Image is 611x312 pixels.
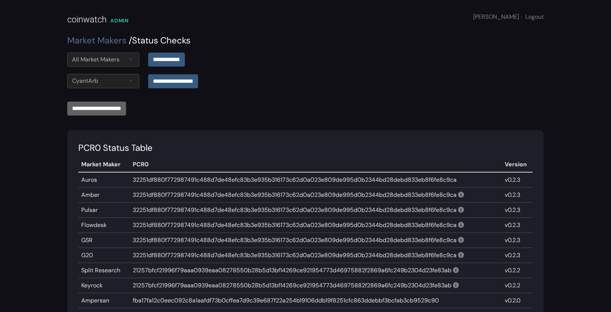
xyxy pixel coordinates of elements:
td: Keyrock [78,278,130,293]
a: Logout [525,13,544,21]
td: 32251df880f772987491c488d7de48efc83b3e935b316173c62d0a023e809de995d0b2344bd28debd833eb8f6fe8c9ca [130,218,502,233]
td: 32251df880f772987491c488d7de48efc83b3e935b316173c62d0a023e809de995d0b2344bd28debd833eb8f6fe8c9ca [130,203,502,218]
td: Pulsar [78,203,130,218]
td: 32251df880f772987491c488d7de48efc83b3e935b316173c62d0a023e809de995d0b2344bd28debd833eb8f6fe8c9ca [130,172,502,188]
div: Status Checks [67,34,544,47]
th: PCR0 [130,157,502,172]
td: G20 [78,248,130,263]
td: Flowdesk [78,218,130,233]
a: Market Makers [67,35,126,46]
td: Split Research [78,263,130,278]
div: CyantArb [72,77,98,85]
div: [PERSON_NAME] [473,13,544,21]
div: All Market Makers [72,55,119,64]
td: Amber [78,188,130,203]
td: v0.2.0 [502,293,533,308]
td: Auros [78,172,130,188]
span: / [129,35,132,46]
div: ADMIN [110,17,129,25]
td: 32251df880f772987491c488d7de48efc83b3e935b316173c62d0a023e809de995d0b2344bd28debd833eb8f6fe8c9ca [130,188,502,203]
td: v0.2.3 [502,172,533,188]
td: v0.2.3 [502,203,533,218]
td: 21257bfcf21996f79aaa0939eaa08278550b28b5d13bf14269ce921954773d46975882f2869a6fc249b2304d23fe83ab [130,278,502,293]
th: Market Maker [78,157,130,172]
td: fba17fa12c0eec092c8a1aafdf73b0cffea7d9c39e687f22a254b19106ddb19f8251cfc863ddebbf3bcfab3cb9529c90 [130,293,502,308]
td: v0.2.3 [502,188,533,203]
th: Version [502,157,533,172]
td: 21257bfcf21996f79aaa0939eaa08278550b28b5d13bf14269ce921954773d46975882f2869a6fc249b2304d23fe83ab [130,263,502,278]
td: v0.2.2 [502,278,533,293]
td: Ampersan [78,293,130,308]
td: v0.2.2 [502,263,533,278]
td: 32251df880f772987491c488d7de48efc83b3e935b316173c62d0a023e809de995d0b2344bd28debd833eb8f6fe8c9ca [130,248,502,263]
span: · [521,13,522,21]
div: PCR0 Status Table [78,141,533,155]
td: v0.2.3 [502,248,533,263]
div: coinwatch [67,13,107,26]
td: v0.2.3 [502,218,533,233]
td: GSR [78,233,130,248]
td: v0.2.3 [502,233,533,248]
td: 32251df880f772987491c488d7de48efc83b3e935b316173c62d0a023e809de995d0b2344bd28debd833eb8f6fe8c9ca [130,233,502,248]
